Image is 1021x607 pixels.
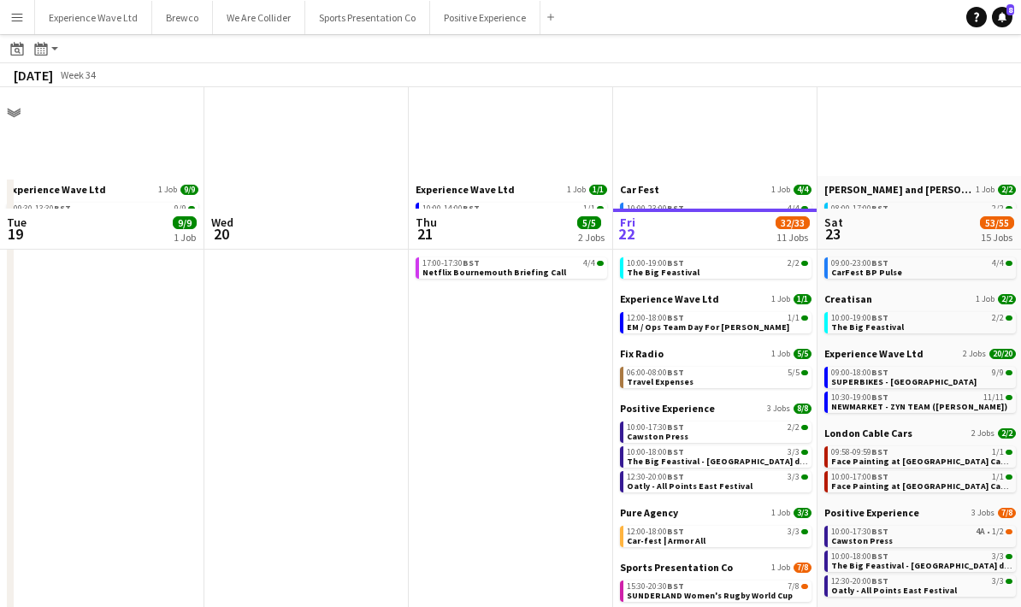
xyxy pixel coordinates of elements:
span: 10:00-17:00 [831,473,888,481]
a: 12:30-20:00BST3/3Oatly - All Points East Festival [831,575,1012,595]
span: 2/2 [788,259,800,268]
a: Experience Wave Ltd1 Job1/1 [416,183,607,196]
span: Bettys and Taylors [824,183,972,196]
span: BST [871,575,888,586]
span: 20 [209,224,233,244]
a: 10:00-17:00BST1/1Face Painting at [GEOGRAPHIC_DATA] Cable Cars [831,471,1012,491]
button: Brewco [152,1,213,34]
span: 3/3 [794,508,811,518]
span: BST [463,203,480,214]
span: 3 Jobs [971,508,994,518]
span: 1 Job [771,185,790,195]
span: 1/2 [1006,529,1012,534]
div: Experience Wave Ltd2 Jobs20/2009:00-18:00BST9/9SUPERBIKES - [GEOGRAPHIC_DATA]10:30-19:00BST11/11N... [824,347,1016,427]
span: 06:00-08:00 [627,368,684,377]
span: 3/3 [801,450,808,455]
span: 8 [1006,4,1014,15]
span: 2/2 [992,204,1004,213]
a: 17:00-17:30BST4/4Netflix Bournemouth Briefing Call [422,257,604,277]
span: 2/2 [1006,206,1012,211]
span: BST [667,257,684,268]
span: 7/8 [998,508,1016,518]
span: 2 Jobs [971,428,994,439]
div: 2 Jobs [578,231,605,244]
span: 1/1 [583,204,595,213]
a: 10:00-18:00BST3/3The Big Feastival - [GEOGRAPHIC_DATA] drinks [627,446,808,466]
button: Sports Presentation Co [305,1,430,34]
span: 9/9 [180,185,198,195]
div: 1 Job [174,231,196,244]
span: 7/8 [788,582,800,591]
span: Cawston Press [831,535,893,546]
span: Experience Wave Ltd [620,292,719,305]
span: Travel Expenses [627,376,693,387]
span: 4/4 [597,261,604,266]
a: 06:00-08:00BST5/5Travel Expenses [627,367,808,386]
span: 11/11 [1006,395,1012,400]
div: Creatisan1 Job2/210:00-19:00BST2/2The Big Feastival [620,238,811,292]
span: 20/20 [989,349,1016,359]
span: NEWMARKET - ZYN TEAM (Sugababes) [831,401,1007,412]
span: 12:30-20:00 [627,473,684,481]
span: Sat [824,215,843,230]
span: 9/9 [173,216,197,229]
span: 12:30-20:00 [831,577,888,586]
span: 10:00-23:00 [627,204,684,213]
span: 3/3 [801,474,808,480]
span: Oatly - All Points East Festival [831,585,957,596]
span: 12:00-18:00 [627,314,684,322]
span: 53/55 [980,216,1014,229]
span: 15:30-20:30 [627,582,684,591]
div: 15 Jobs [981,231,1013,244]
span: 12:00-18:00 [627,527,684,536]
a: Positive Experience3 Jobs8/8 [620,402,811,415]
span: 32/33 [776,216,810,229]
span: BST [667,471,684,482]
span: 5/5 [577,216,601,229]
span: 1 Job [771,563,790,573]
span: 1/1 [589,185,607,195]
span: Wed [211,215,233,230]
span: The Big Feastival - Belvoir Farm drinks [627,456,820,467]
span: 2/2 [801,425,808,430]
span: 4/4 [794,185,811,195]
a: 12:00-18:00BST1/1EM / Ops Team Day For [PERSON_NAME] [627,312,808,332]
span: 5/5 [801,370,808,375]
span: BST [667,446,684,457]
span: 3/3 [1006,554,1012,559]
div: Experience Wave Ltd1 Job1/110:00-14:00BST1/1[PERSON_NAME][GEOGRAPHIC_DATA] Training [416,183,607,238]
span: BST [54,203,71,214]
span: 5/5 [794,349,811,359]
span: 2/2 [992,314,1004,322]
a: 10:00-17:30BST4A•1/2Cawston Press [831,526,1012,545]
span: 10:00-19:00 [627,259,684,268]
span: 10:00-18:00 [627,448,684,457]
div: [DATE] [14,67,53,84]
span: 3/3 [992,552,1004,561]
span: 7/8 [794,563,811,573]
span: 7/8 [801,584,808,589]
span: 1 Job [771,349,790,359]
span: 1 Job [771,508,790,518]
div: Experience Wave Ltd1 Job9/909:30-13:30BST9/9[PERSON_NAME][GEOGRAPHIC_DATA] & [GEOGRAPHIC_DATA] Vi... [7,183,198,227]
span: 1/1 [794,294,811,304]
a: 10:00-18:00BST3/3The Big Feastival - [GEOGRAPHIC_DATA] drinks [831,551,1012,570]
a: 08:00-17:00BST2/2Yorkshire Tea - CarFest [831,203,1012,222]
span: London Cable Cars [824,427,912,439]
span: 09:00-23:00 [831,259,888,268]
span: BST [667,526,684,537]
span: Thu [416,215,437,230]
span: Sports Presentation Co [620,561,733,574]
span: 4/4 [992,259,1004,268]
span: 21 [413,224,437,244]
span: 1 Job [976,294,994,304]
span: 3/3 [801,529,808,534]
span: 4/4 [583,259,595,268]
span: 08:00-17:00 [831,204,888,213]
span: 4/4 [788,204,800,213]
span: 4A [976,527,985,536]
a: 10:00-19:00BST2/2The Big Feastival [627,257,808,277]
span: 2/2 [998,294,1016,304]
span: 2 Jobs [963,349,986,359]
span: Experience Wave Ltd [416,183,515,196]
